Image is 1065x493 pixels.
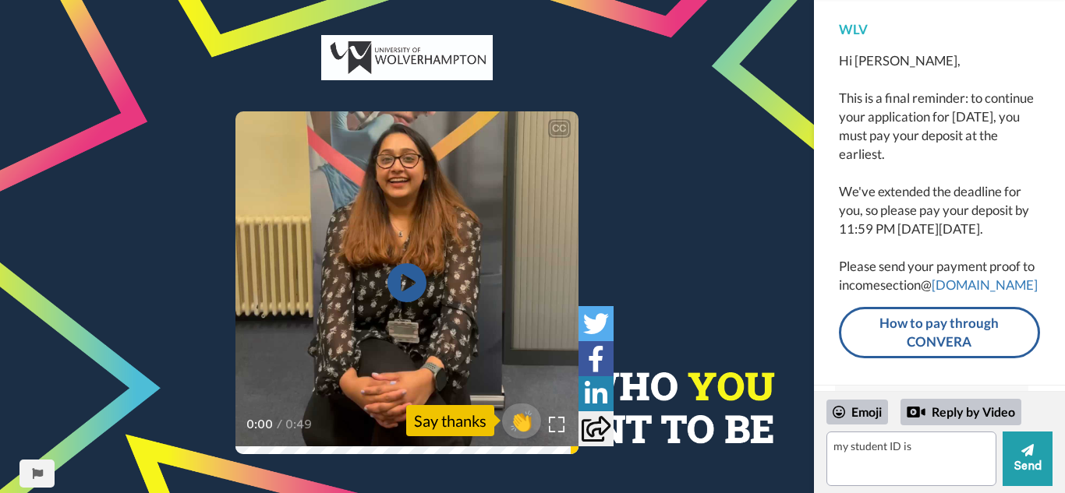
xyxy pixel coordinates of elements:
div: Say thanks [406,405,494,436]
div: Hi [PERSON_NAME], This is a final reminder: to continue your application for [DATE], you must pay... [839,51,1040,294]
span: / [277,415,282,434]
img: c0db3496-36db-47dd-bc5f-9f3a1f8391a7 [321,35,493,79]
button: 👏 [502,403,541,438]
a: [DOMAIN_NAME] [932,276,1038,293]
span: 0:00 [246,415,274,434]
div: WLV [839,20,1040,39]
textarea: my student ID is [826,431,996,486]
div: Reply by Video [907,403,925,421]
button: Send [1003,431,1053,486]
span: 0:49 [285,415,313,434]
span: 👏 [502,408,541,433]
div: Reply by Video [900,399,1021,425]
a: How to pay through CONVERA [839,307,1040,359]
div: Emoji [826,400,888,424]
img: Full screen [549,417,564,432]
div: CC [550,121,569,136]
